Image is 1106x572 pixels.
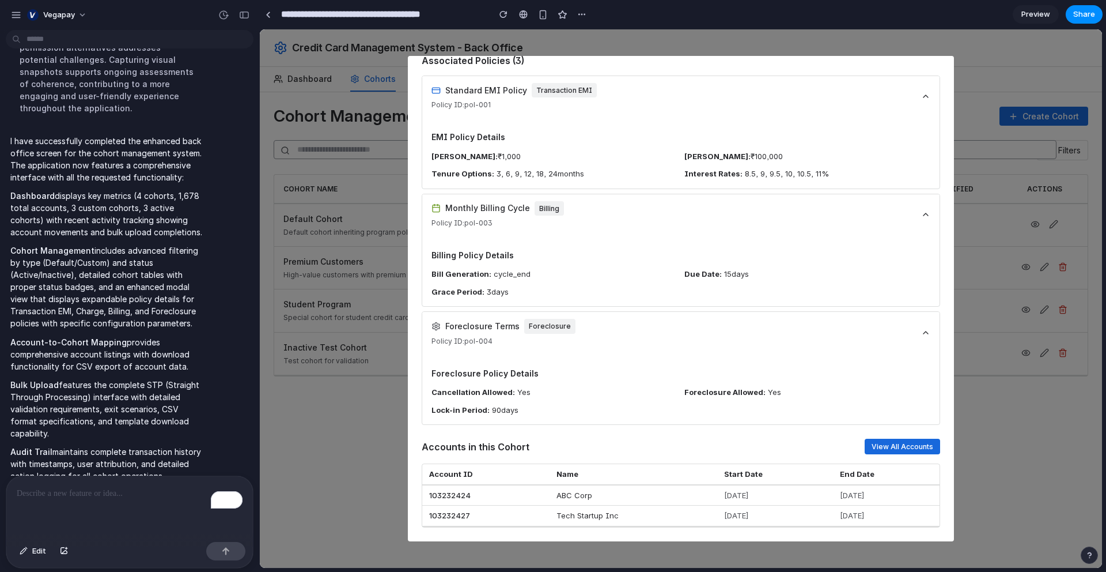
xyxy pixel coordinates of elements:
td: [DATE] [573,456,680,476]
span: Transaction EMI [272,54,337,68]
th: End Date [573,435,680,456]
strong: Tenure Options: [172,140,234,149]
iframe: To enrich screen reader interactions, please activate Accessibility in Grammarly extension settings [260,29,1102,568]
div: 8.5, 9, 9.5, 10, 10.5, 11 % [425,139,671,150]
strong: Cancellation Allowed: [172,358,255,367]
th: Account ID [162,435,290,456]
strong: Audit Trail [10,447,52,457]
h5: EMI Policy Details [172,101,671,114]
p: provides comprehensive account listings with download functionality for CSV export of account data. [10,336,203,372]
span: Preview [1021,9,1050,20]
span: Edit [32,545,46,557]
td: 103232424 [162,456,290,476]
div: Yes [425,357,671,368]
button: Share [1066,5,1103,24]
td: Tech Startup Inc [290,476,457,497]
p: includes advanced filtering by type (Default/Custom) and status (Active/Inactive), detailed cohor... [10,244,203,329]
span: Billing [275,172,304,186]
td: [DATE] [457,476,573,497]
div: Policy ID: pol-003 [172,189,304,198]
strong: Foreclosure Allowed: [425,358,506,367]
span: Vegapay [43,9,75,21]
h3: Accounts in this Cohort [162,412,270,423]
span: Monthly Billing Cycle [185,173,270,185]
div: Yes [172,357,418,368]
td: [DATE] [573,476,680,497]
div: ₹ 1,000 [172,122,418,133]
span: Foreclosure [264,289,316,304]
strong: Bulk Upload [10,380,59,390]
td: 103232427 [162,476,290,497]
strong: Cohort Management [10,246,94,255]
p: maintains complete transaction history with timestamps, user attribution, and detailed action log... [10,446,203,482]
div: 15 days [425,239,671,250]
h5: Billing Policy Details [172,219,671,232]
p: features the complete STP (Straight Through Processing) interface with detailed validation requir... [10,379,203,439]
div: 3 days [172,257,418,268]
h5: Foreclosure Policy Details [172,337,671,351]
div: 90 days [172,375,418,386]
p: displays key metrics (4 cohorts, 1,678 total accounts, 3 custom cohorts, 3 active cohorts) with r... [10,190,203,238]
th: Name [290,435,457,456]
div: ₹ 100,000 [425,122,671,133]
strong: Grace Period: [172,258,225,267]
button: View All Accounts [605,409,680,425]
strong: Lock-in Period: [172,376,230,385]
strong: [PERSON_NAME]: [425,122,491,131]
strong: Interest Rates: [425,140,483,149]
strong: Account-to-Cohort Mapping [10,337,127,347]
button: Edit [14,542,52,560]
td: ABC Corp [290,456,457,476]
div: To enrich screen reader interactions, please activate Accessibility in Grammarly extension settings [6,476,253,537]
a: Preview [1013,5,1059,24]
span: Foreclosure Terms [185,291,260,303]
strong: Due Date: [425,240,462,249]
strong: Bill Generation: [172,240,232,249]
th: Start Date [457,435,573,456]
strong: Dashboard [10,191,55,201]
button: Vegapay [22,6,93,24]
div: cycle_end [172,239,418,250]
p: I have successfully completed the enhanced back office screen for the cohort management system. T... [10,135,203,183]
div: Policy ID: pol-001 [172,70,337,80]
td: [DATE] [457,456,573,476]
div: 3, 6, 9, 12, 18, 24 months [172,139,418,150]
span: Share [1073,9,1095,20]
strong: [PERSON_NAME]: [172,122,238,131]
div: Policy ID: pol-004 [172,307,316,317]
